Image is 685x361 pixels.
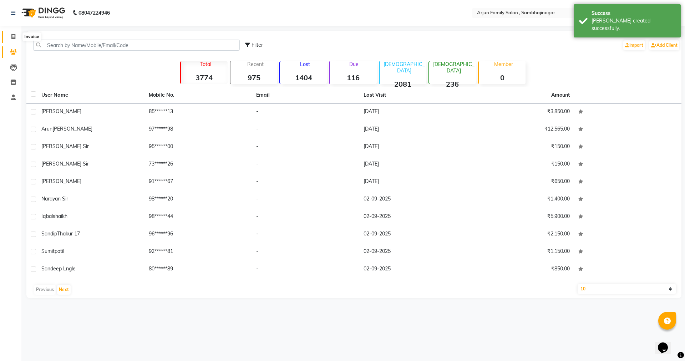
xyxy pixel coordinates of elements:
td: ₹5,900.00 [467,208,574,226]
th: Amount [547,87,574,103]
td: 02-09-2025 [359,226,467,243]
p: Member [482,61,526,67]
strong: 116 [330,73,376,82]
b: 08047224946 [78,3,110,23]
input: Search by Name/Mobile/Email/Code [33,40,240,51]
p: [DEMOGRAPHIC_DATA] [382,61,426,74]
strong: 3774 [181,73,228,82]
td: - [252,138,359,156]
iframe: chat widget [655,332,678,354]
span: [PERSON_NAME] sir [41,161,89,167]
strong: 1404 [280,73,327,82]
td: [DATE] [359,138,467,156]
p: [DEMOGRAPHIC_DATA] [432,61,476,74]
td: 02-09-2025 [359,208,467,226]
span: Sandip [41,230,57,237]
strong: 975 [230,73,277,82]
span: iqbal [41,213,53,219]
p: Recent [233,61,277,67]
td: ₹1,150.00 [467,243,574,261]
p: Total [184,61,228,67]
td: - [252,261,359,278]
a: Import [623,40,645,50]
td: [DATE] [359,121,467,138]
span: Narayan sir [41,195,68,202]
span: [PERSON_NAME] [52,126,92,132]
td: - [252,226,359,243]
strong: 0 [479,73,526,82]
td: [DATE] [359,156,467,173]
button: Next [57,285,71,295]
span: shaikh [53,213,67,219]
td: ₹150.00 [467,138,574,156]
span: Filter [252,42,263,48]
th: User Name [37,87,144,103]
td: - [252,121,359,138]
td: ₹2,150.00 [467,226,574,243]
span: Thakur 17 [57,230,80,237]
strong: 236 [429,80,476,88]
td: - [252,191,359,208]
div: Bill created successfully. [592,17,675,32]
td: - [252,103,359,121]
th: Last Visit [359,87,467,103]
td: 02-09-2025 [359,243,467,261]
span: sandeep lngle [41,265,76,272]
td: ₹1,400.00 [467,191,574,208]
td: 02-09-2025 [359,191,467,208]
td: ₹650.00 [467,173,574,191]
span: [PERSON_NAME] [41,108,81,115]
th: Email [252,87,359,103]
td: 02-09-2025 [359,261,467,278]
td: ₹150.00 [467,156,574,173]
p: Lost [283,61,327,67]
td: ₹3,850.00 [467,103,574,121]
span: patil [55,248,64,254]
div: Invoice [22,32,41,41]
strong: 2081 [380,80,426,88]
p: Due [331,61,376,67]
td: - [252,243,359,261]
td: ₹12,565.00 [467,121,574,138]
span: [PERSON_NAME] sir [41,143,89,149]
td: - [252,208,359,226]
span: sumit [41,248,55,254]
a: Add Client [649,40,679,50]
div: Success [592,10,675,17]
td: ₹850.00 [467,261,574,278]
td: - [252,173,359,191]
td: - [252,156,359,173]
img: logo [18,3,67,23]
span: [PERSON_NAME] [41,178,81,184]
td: [DATE] [359,173,467,191]
span: arun [41,126,52,132]
td: [DATE] [359,103,467,121]
th: Mobile No. [144,87,252,103]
